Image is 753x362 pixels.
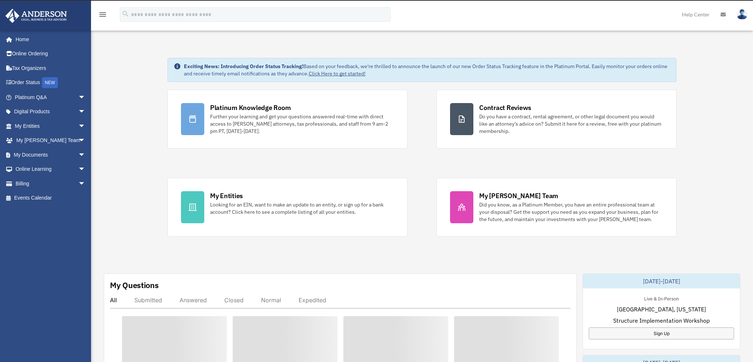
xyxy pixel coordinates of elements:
[78,90,93,105] span: arrow_drop_down
[617,305,706,314] span: [GEOGRAPHIC_DATA], [US_STATE]
[78,162,93,177] span: arrow_drop_down
[5,147,96,162] a: My Documentsarrow_drop_down
[5,61,96,75] a: Tax Organizers
[210,191,243,200] div: My Entities
[5,90,96,105] a: Platinum Q&Aarrow_drop_down
[737,9,748,20] img: User Pic
[437,90,677,149] a: Contract Reviews Do you have a contract, rental agreement, or other legal document you would like...
[583,274,740,288] div: [DATE]-[DATE]
[78,119,93,134] span: arrow_drop_down
[210,113,394,135] div: Further your learning and get your questions answered real-time with direct access to [PERSON_NAM...
[5,47,96,61] a: Online Ordering
[210,201,394,216] div: Looking for an EIN, want to make an update to an entity, or sign up for a bank account? Click her...
[5,105,96,119] a: Digital Productsarrow_drop_down
[5,176,96,191] a: Billingarrow_drop_down
[299,296,326,304] div: Expedited
[5,162,96,177] a: Online Learningarrow_drop_down
[5,133,96,148] a: My [PERSON_NAME] Teamarrow_drop_down
[437,178,677,237] a: My [PERSON_NAME] Team Did you know, as a Platinum Member, you have an entire professional team at...
[479,103,531,112] div: Contract Reviews
[184,63,303,70] strong: Exciting News: Introducing Order Status Tracking!
[638,294,685,302] div: Live & In-Person
[5,75,96,90] a: Order StatusNEW
[479,113,663,135] div: Do you have a contract, rental agreement, or other legal document you would like an attorney's ad...
[3,9,69,23] img: Anderson Advisors Platinum Portal
[184,63,670,77] div: Based on your feedback, we're thrilled to announce the launch of our new Order Status Tracking fe...
[78,147,93,162] span: arrow_drop_down
[110,296,117,304] div: All
[78,133,93,148] span: arrow_drop_down
[589,327,734,339] a: Sign Up
[78,105,93,119] span: arrow_drop_down
[110,280,159,291] div: My Questions
[134,296,162,304] div: Submitted
[613,316,710,325] span: Structure Implementation Workshop
[167,178,407,237] a: My Entities Looking for an EIN, want to make an update to an entity, or sign up for a bank accoun...
[309,70,366,77] a: Click Here to get started!
[180,296,207,304] div: Answered
[261,296,281,304] div: Normal
[98,13,107,19] a: menu
[479,201,663,223] div: Did you know, as a Platinum Member, you have an entire professional team at your disposal? Get th...
[5,119,96,133] a: My Entitiesarrow_drop_down
[224,296,244,304] div: Closed
[479,191,558,200] div: My [PERSON_NAME] Team
[210,103,291,112] div: Platinum Knowledge Room
[98,10,107,19] i: menu
[5,32,93,47] a: Home
[167,90,407,149] a: Platinum Knowledge Room Further your learning and get your questions answered real-time with dire...
[78,176,93,191] span: arrow_drop_down
[42,77,58,88] div: NEW
[5,191,96,205] a: Events Calendar
[122,10,130,18] i: search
